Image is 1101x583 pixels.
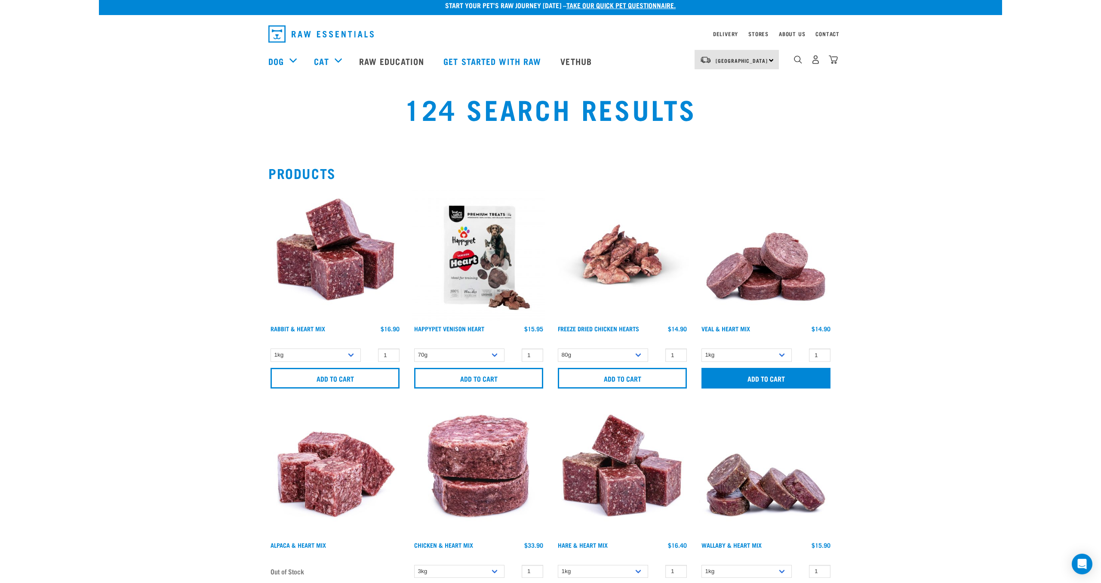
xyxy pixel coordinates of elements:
a: About Us [779,32,805,35]
a: Wallaby & Heart Mix [701,543,762,546]
input: 1 [665,565,687,578]
div: $33.90 [524,542,543,549]
a: Happypet Venison Heart [414,327,484,330]
img: Possum Chicken Heart Mix 01 [268,404,402,537]
div: $14.90 [812,325,830,332]
img: home-icon-1@2x.png [794,56,802,64]
a: Hare & Heart Mix [558,543,608,546]
a: Raw Education [351,44,435,78]
h1: 124 Search Results [268,93,833,124]
nav: dropdown navigation [99,44,1002,78]
div: $15.90 [812,542,830,549]
img: 1087 Rabbit Heart Cubes 01 [268,188,402,321]
img: user.png [811,55,820,64]
div: $16.40 [668,542,687,549]
img: Pile Of Cubed Hare Heart For Pets [556,404,689,537]
a: Freeze Dried Chicken Hearts [558,327,639,330]
a: Delivery [713,32,738,35]
a: Alpaca & Heart Mix [271,543,326,546]
input: Add to cart [414,368,543,389]
a: take our quick pet questionnaire. [566,3,676,7]
img: 1152 Veal Heart Medallions 01 [699,188,833,321]
a: Cat [314,55,329,68]
a: Chicken & Heart Mix [414,543,473,546]
a: Contact [815,32,840,35]
a: Vethub [552,44,603,78]
input: 1 [809,565,830,578]
input: 1 [809,349,830,362]
a: Get started with Raw [435,44,552,78]
a: Stores [748,32,769,35]
a: Rabbit & Heart Mix [271,327,325,330]
a: Veal & Heart Mix [701,327,750,330]
div: $16.90 [381,325,400,332]
input: 1 [665,349,687,362]
img: van-moving.png [700,56,711,64]
nav: dropdown navigation [261,22,840,46]
h2: Products [268,165,833,181]
div: $15.95 [524,325,543,332]
img: FD Chicken Hearts [556,188,689,321]
div: Open Intercom Messenger [1072,554,1092,574]
img: Happy Pet Venison Heart New Package [412,188,545,321]
a: Dog [268,55,284,68]
input: Add to cart [558,368,687,389]
img: Raw Essentials Logo [268,25,374,43]
div: $14.90 [668,325,687,332]
input: Add to cart [271,368,400,389]
img: home-icon@2x.png [829,55,838,64]
input: 1 [522,565,543,578]
input: 1 [378,349,400,362]
span: Out of Stock [271,565,304,578]
img: 1093 Wallaby Heart Medallions 01 [699,404,833,537]
input: Add to cart [701,368,830,389]
input: 1 [522,349,543,362]
img: Chicken and Heart Medallions [412,404,545,537]
span: [GEOGRAPHIC_DATA] [716,59,768,62]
